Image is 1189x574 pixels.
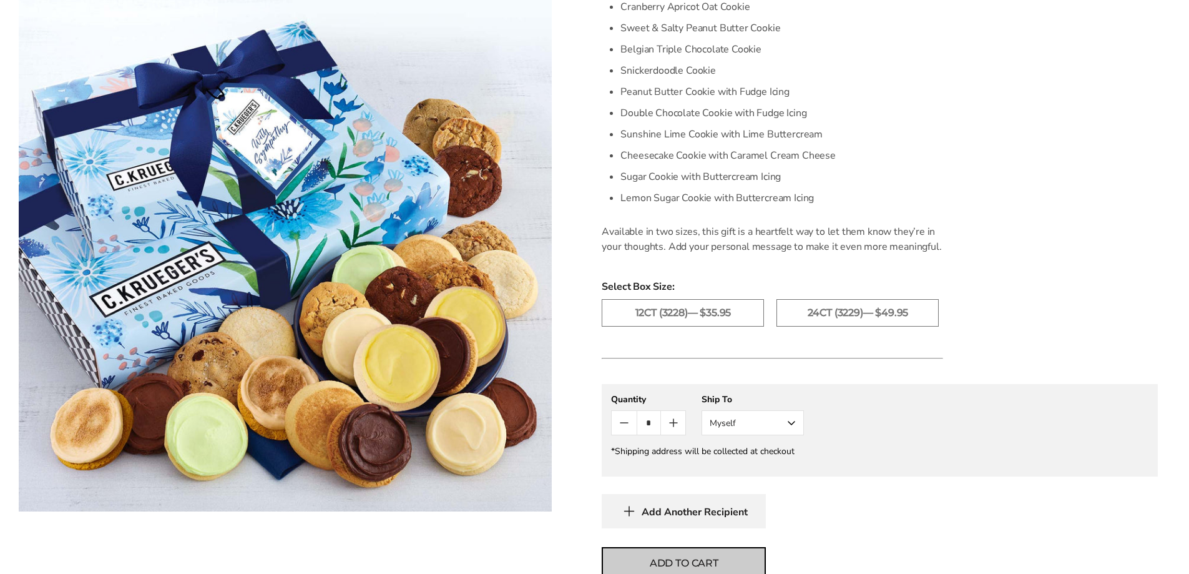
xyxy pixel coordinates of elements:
[611,393,686,405] div: Quantity
[620,145,943,166] li: Cheesecake Cookie with Caramel Cream Cheese
[620,102,943,124] li: Double Chocolate Cookie with Fudge Icing
[611,445,1148,457] div: *Shipping address will be collected at checkout
[620,39,943,60] li: Belgian Triple Chocolate Cookie
[776,299,939,327] label: 24ct (3229)— $49.95
[620,191,943,205] p: Lemon Sugar Cookie with Buttercream Icing
[650,556,718,571] span: Add to cart
[620,60,943,81] li: Snickerdoodle Cookie
[612,411,636,435] button: Count minus
[661,411,685,435] button: Count plus
[602,224,943,254] p: Available in two sizes, this gift is a heartfelt way to let them know they’re in your thoughts. A...
[702,393,804,405] div: Ship To
[620,166,943,187] li: Sugar Cookie with Buttercream Icing
[702,410,804,435] button: Myself
[620,124,943,145] li: Sunshine Lime Cookie with Lime Buttercream
[602,384,1158,477] gfm-form: New recipient
[602,494,766,528] button: Add Another Recipient
[602,279,1158,294] span: Select Box Size:
[602,299,764,327] label: 12ct (3228)— $35.95
[620,81,943,102] li: Peanut Butter Cookie with Fudge Icing
[620,17,943,39] li: Sweet & Salty Peanut Butter Cookie
[637,411,661,435] input: Quantity
[10,527,129,564] iframe: Sign Up via Text for Offers
[642,506,748,518] span: Add Another Recipient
